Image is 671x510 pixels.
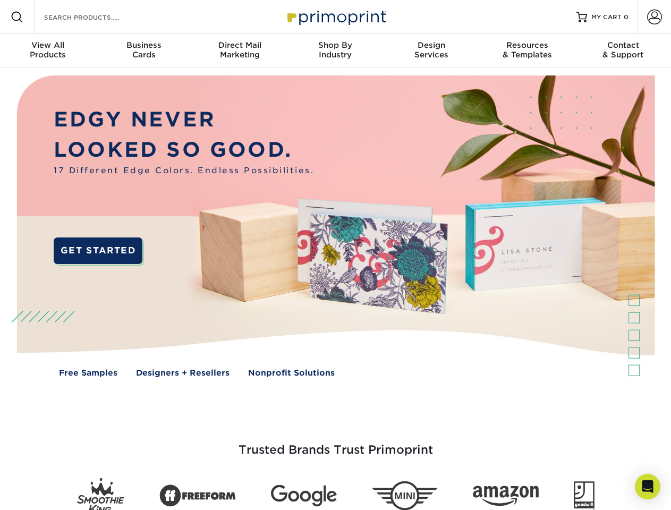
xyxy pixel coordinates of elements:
a: DesignServices [384,34,479,68]
img: Goodwill [574,481,594,510]
span: Direct Mail [192,40,287,50]
span: MY CART [591,13,622,22]
p: LOOKED SO GOOD. [54,135,314,165]
div: Cards [96,40,191,59]
a: Free Samples [59,367,117,379]
input: SEARCH PRODUCTS..... [43,11,147,23]
a: Nonprofit Solutions [248,367,335,379]
p: EDGY NEVER [54,105,314,135]
img: Primoprint [283,5,389,28]
span: 17 Different Edge Colors. Endless Possibilities. [54,165,314,177]
span: Business [96,40,191,50]
img: Amazon [473,486,539,506]
div: Industry [287,40,383,59]
img: Google [271,485,337,507]
a: Resources& Templates [479,34,575,68]
h3: Trusted Brands Trust Primoprint [25,418,647,470]
span: Contact [575,40,671,50]
div: & Support [575,40,671,59]
div: & Templates [479,40,575,59]
div: Services [384,40,479,59]
div: Marketing [192,40,287,59]
span: Design [384,40,479,50]
a: Contact& Support [575,34,671,68]
span: Resources [479,40,575,50]
div: Open Intercom Messenger [635,474,660,499]
span: Shop By [287,40,383,50]
a: BusinessCards [96,34,191,68]
span: 0 [624,13,628,21]
iframe: Google Customer Reviews [3,478,90,506]
a: Shop ByIndustry [287,34,383,68]
a: Direct MailMarketing [192,34,287,68]
a: GET STARTED [54,237,142,264]
a: Designers + Resellers [136,367,230,379]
